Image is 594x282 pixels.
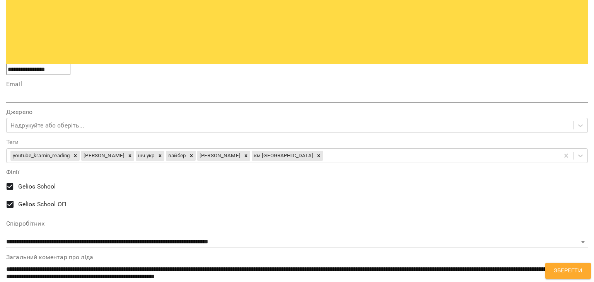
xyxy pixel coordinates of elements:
[6,81,588,87] label: Email
[545,263,591,279] button: Зберегти
[554,266,582,276] span: Зберегти
[10,151,71,161] div: youtube_kramin_reading
[18,200,66,209] span: Gelios School ОП
[166,151,187,161] div: вайбер
[6,169,588,175] label: Філії
[10,121,84,130] div: Надрукуйте або оберіть...
[6,221,588,227] label: Співробітник
[136,151,156,161] div: шч укр
[6,254,588,260] label: Загальний коментар про ліда
[252,151,314,161] div: км [GEOGRAPHIC_DATA]
[18,182,56,191] span: Gelios School
[81,151,126,161] div: [PERSON_NAME]
[197,151,242,161] div: [PERSON_NAME]
[6,139,588,145] label: Теги
[6,109,588,115] label: Джерело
